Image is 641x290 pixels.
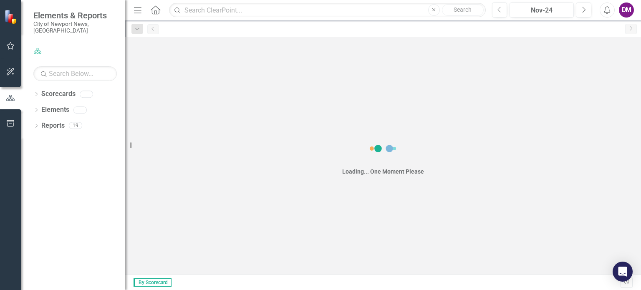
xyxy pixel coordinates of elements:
input: Search ClearPoint... [169,3,485,18]
div: Nov-24 [512,5,571,15]
button: Search [442,4,484,16]
span: Search [454,6,472,13]
small: City of Newport News, [GEOGRAPHIC_DATA] [33,20,117,34]
button: DM [619,3,634,18]
span: Elements & Reports [33,10,117,20]
a: Reports [41,121,65,131]
div: 19 [69,122,82,129]
img: ClearPoint Strategy [4,10,19,24]
input: Search Below... [33,66,117,81]
a: Scorecards [41,89,76,99]
a: Elements [41,105,69,115]
span: By Scorecard [134,278,172,287]
div: Open Intercom Messenger [613,262,633,282]
button: Nov-24 [510,3,574,18]
div: Loading... One Moment Please [342,167,424,176]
